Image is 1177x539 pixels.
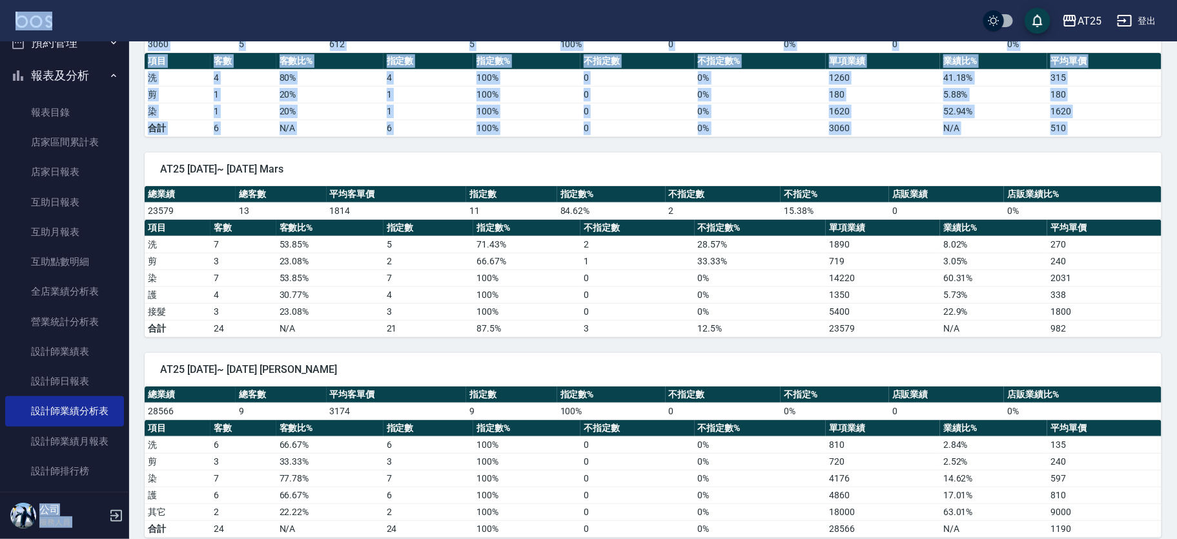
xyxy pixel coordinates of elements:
[210,487,276,503] td: 6
[145,420,1162,538] table: a dense table
[466,186,557,203] th: 指定數
[5,59,124,92] button: 報表及分析
[5,127,124,157] a: 店家區間累計表
[473,269,580,286] td: 100 %
[473,120,580,136] td: 100%
[276,470,384,487] td: 77.78 %
[826,86,940,103] td: 180
[1078,13,1101,29] div: AT25
[940,303,1047,320] td: 22.9 %
[466,386,557,403] th: 指定數
[473,220,580,237] th: 指定數%
[145,186,236,203] th: 總業績
[384,269,473,286] td: 7
[940,86,1047,103] td: 5.88 %
[826,520,940,537] td: 28566
[466,36,557,52] td: 5
[276,503,384,520] td: 22.22 %
[145,503,210,520] td: 其它
[1047,236,1162,253] td: 270
[5,307,124,337] a: 營業統計分析表
[473,420,580,437] th: 指定數%
[145,69,210,86] td: 洗
[276,53,384,70] th: 客數比%
[145,453,210,470] td: 剪
[473,103,580,120] td: 100 %
[940,103,1047,120] td: 52.94 %
[580,103,695,120] td: 0
[276,487,384,503] td: 66.67 %
[473,286,580,303] td: 100 %
[695,453,826,470] td: 0 %
[384,286,473,303] td: 4
[695,69,826,86] td: 0 %
[473,253,580,269] td: 66.67 %
[384,86,473,103] td: 1
[145,269,210,286] td: 染
[1047,103,1162,120] td: 1620
[276,320,384,337] td: N/A
[210,286,276,303] td: 4
[1047,453,1162,470] td: 240
[557,36,666,52] td: 100 %
[145,220,210,237] th: 項目
[145,286,210,303] td: 護
[826,436,940,453] td: 810
[940,520,1047,537] td: N/A
[327,202,466,219] td: 1814
[1047,220,1162,237] th: 平均單價
[384,436,473,453] td: 6
[384,520,473,537] td: 24
[695,520,826,537] td: 0%
[940,420,1047,437] th: 業績比%
[826,487,940,503] td: 4860
[695,436,826,453] td: 0 %
[210,253,276,269] td: 3
[1047,120,1162,136] td: 510
[276,453,384,470] td: 33.33 %
[695,220,826,237] th: 不指定數%
[210,470,276,487] td: 7
[1025,8,1050,34] button: save
[276,69,384,86] td: 80 %
[145,86,210,103] td: 剪
[384,53,473,70] th: 指定數
[473,303,580,320] td: 100 %
[473,53,580,70] th: 指定數%
[473,453,580,470] td: 100 %
[236,386,327,403] th: 總客數
[145,53,210,70] th: 項目
[557,186,666,203] th: 指定數%
[145,120,210,136] td: 合計
[5,98,124,127] a: 報表目錄
[826,69,940,86] td: 1260
[5,217,124,247] a: 互助月報表
[5,277,124,306] a: 全店業績分析表
[5,157,124,187] a: 店家日報表
[210,220,276,237] th: 客數
[695,269,826,286] td: 0 %
[940,453,1047,470] td: 2.52 %
[781,386,889,403] th: 不指定%
[327,403,466,419] td: 3174
[236,202,327,219] td: 13
[145,253,210,269] td: 剪
[940,436,1047,453] td: 2.84 %
[236,403,327,419] td: 9
[10,503,36,529] img: Person
[826,286,940,303] td: 1350
[889,386,1005,403] th: 店販業績
[210,236,276,253] td: 7
[145,320,210,337] td: 合計
[1047,420,1162,437] th: 平均單價
[276,436,384,453] td: 66.67 %
[473,487,580,503] td: 100 %
[826,470,940,487] td: 4176
[889,186,1005,203] th: 店販業績
[5,456,124,486] a: 設計師排行榜
[666,186,781,203] th: 不指定數
[580,53,695,70] th: 不指定數
[826,503,940,520] td: 18000
[695,86,826,103] td: 0 %
[210,103,276,120] td: 1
